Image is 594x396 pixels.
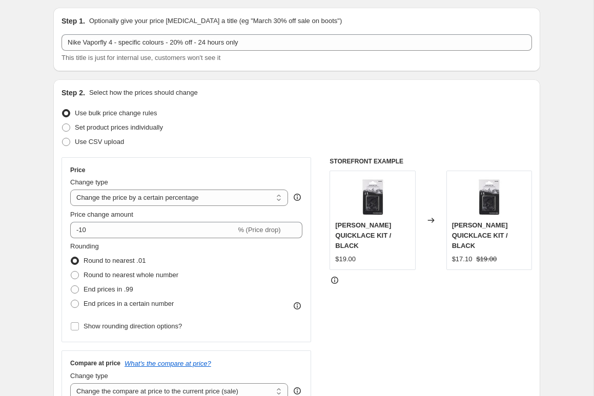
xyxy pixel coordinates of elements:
[84,322,182,330] span: Show rounding direction options?
[352,176,393,217] img: SALOMON-QUICK-LACE-KIT-PACE-ATHLETIC_1_80x.jpg
[476,254,497,264] strike: $19.00
[89,88,198,98] p: Select how the prices should change
[84,257,146,264] span: Round to nearest .01
[84,271,178,279] span: Round to nearest whole number
[84,300,174,307] span: End prices in a certain number
[452,221,508,249] span: [PERSON_NAME] QUICKLACE KIT / BLACK
[70,372,108,380] span: Change type
[125,360,211,367] button: What's the compare at price?
[62,54,220,61] span: This title is just for internal use, customers won't see it
[70,166,85,174] h3: Price
[84,285,133,293] span: End prices in .99
[452,254,473,264] div: $17.10
[70,211,133,218] span: Price change amount
[70,222,236,238] input: -15
[292,386,302,396] div: help
[70,242,99,250] span: Rounding
[75,138,124,145] span: Use CSV upload
[292,192,302,202] div: help
[62,88,85,98] h2: Step 2.
[75,123,163,131] span: Set product prices individually
[75,109,157,117] span: Use bulk price change rules
[335,254,356,264] div: $19.00
[70,359,120,367] h3: Compare at price
[62,34,532,51] input: 30% off holiday sale
[238,226,280,234] span: % (Price drop)
[62,16,85,26] h2: Step 1.
[468,176,509,217] img: SALOMON-QUICK-LACE-KIT-PACE-ATHLETIC_1_80x.jpg
[330,157,532,165] h6: STOREFRONT EXAMPLE
[335,221,391,249] span: [PERSON_NAME] QUICKLACE KIT / BLACK
[89,16,342,26] p: Optionally give your price [MEDICAL_DATA] a title (eg "March 30% off sale on boots")
[70,178,108,186] span: Change type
